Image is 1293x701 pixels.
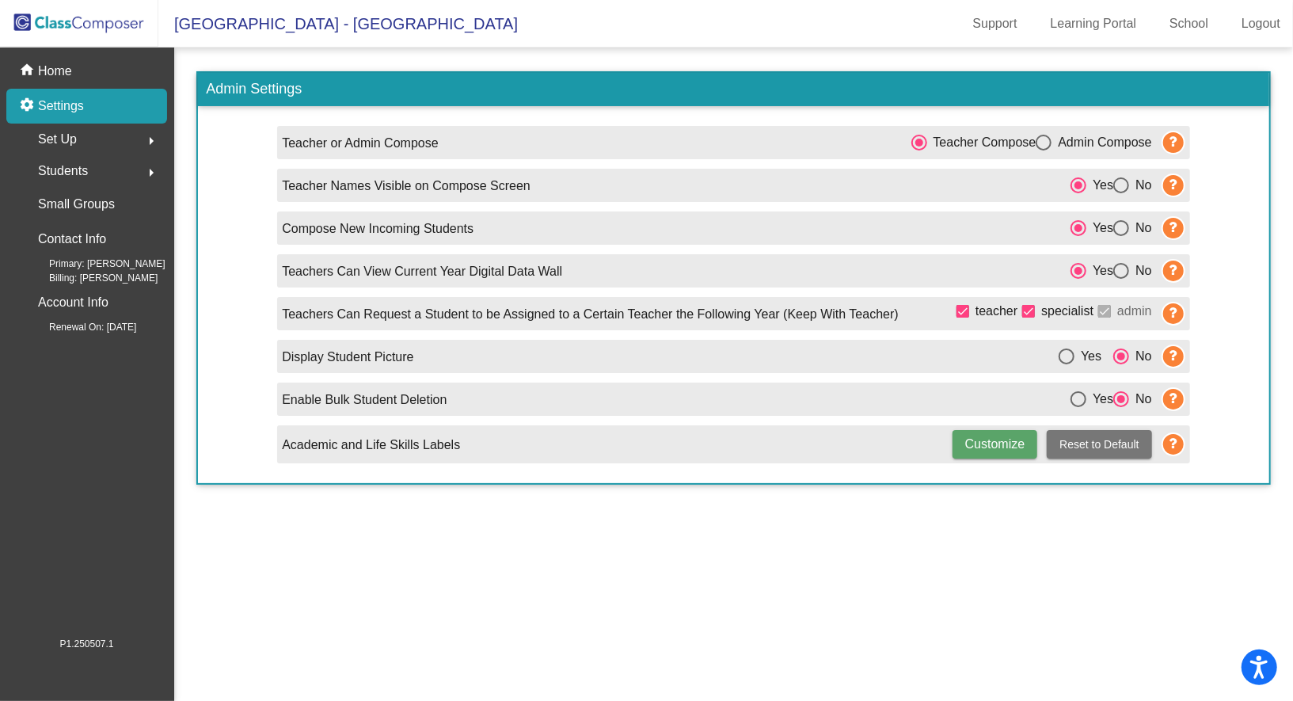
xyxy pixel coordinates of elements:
[282,219,473,238] p: Compose New Incoming Students
[282,436,460,455] p: Academic and Life Skills Labels
[282,262,562,281] p: Teachers Can View Current Year Digital Data Wall
[1157,11,1221,36] a: School
[1129,390,1151,409] div: No
[911,132,1152,152] mat-radio-group: Select an option
[1071,389,1152,409] mat-radio-group: Select an option
[282,305,899,324] p: Teachers Can Request a Student to be Assigned to a Certain Teacher the Following Year (Keep With ...
[142,163,161,182] mat-icon: arrow_right
[1041,302,1093,321] span: specialist
[1071,175,1152,195] mat-radio-group: Select an option
[38,97,84,116] p: Settings
[1129,219,1151,238] div: No
[1071,218,1152,238] mat-radio-group: Select an option
[24,257,165,271] span: Primary: [PERSON_NAME]
[1086,390,1113,409] div: Yes
[1229,11,1293,36] a: Logout
[1129,176,1151,195] div: No
[975,302,1017,321] span: teacher
[1086,176,1113,195] div: Yes
[960,11,1030,36] a: Support
[927,133,1036,152] div: Teacher Compose
[158,11,518,36] span: [GEOGRAPHIC_DATA] - [GEOGRAPHIC_DATA]
[38,291,108,314] p: Account Info
[24,320,136,334] span: Renewal On: [DATE]
[1059,438,1139,451] span: Reset to Default
[19,62,38,81] mat-icon: home
[19,97,38,116] mat-icon: settings
[38,128,77,150] span: Set Up
[282,348,413,367] p: Display Student Picture
[38,160,88,182] span: Students
[282,177,531,196] p: Teacher Names Visible on Compose Screen
[38,193,115,215] p: Small Groups
[282,391,447,410] p: Enable Bulk Student Deletion
[1086,261,1113,280] div: Yes
[1129,261,1151,280] div: No
[1071,261,1152,280] mat-radio-group: Select an option
[953,430,1038,459] button: Customize
[1047,430,1151,459] button: Reset to Default
[142,131,161,150] mat-icon: arrow_right
[38,62,72,81] p: Home
[965,437,1025,451] span: Customize
[38,228,106,250] p: Contact Info
[1038,11,1150,36] a: Learning Portal
[1129,347,1151,366] div: No
[1117,302,1152,321] span: admin
[1074,347,1101,366] div: Yes
[1059,346,1152,366] mat-radio-group: Select an option
[198,73,1268,106] h3: Admin Settings
[1052,133,1151,152] div: Admin Compose
[1086,219,1113,238] div: Yes
[24,271,158,285] span: Billing: [PERSON_NAME]
[282,134,438,153] p: Teacher or Admin Compose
